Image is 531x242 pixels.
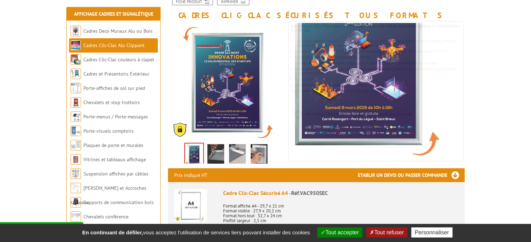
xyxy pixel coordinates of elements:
a: Chevalets et stop trottoirs [83,99,140,106]
a: Vitrines et tableaux affichage [83,156,146,163]
a: Chevalets conférence [83,213,128,220]
img: Cimaises et Accroches tableaux [71,183,81,193]
a: Cadres et Présentoirs Extérieur [83,71,149,77]
img: Cadre Clic-Clac Sécurisé A4 [174,189,207,222]
a: Suspension affiches par câbles [83,171,148,177]
img: Cadres Deco Muraux Alu ou Bois [71,26,81,36]
img: Plaques de porte et murales [71,140,81,150]
img: cadres_securise_clic_clac_vac950sec.jpg [168,23,286,140]
img: Porte-menus / Porte-messages [71,111,81,122]
img: Cadres et Présentoirs Extérieur [71,69,81,79]
img: vac950sec_03.jpg [251,144,267,166]
img: Cadres Clic-Clac Alu Clippant [71,40,81,50]
div: Cadre Clic-Clac Sécurisé A4 - [223,189,458,197]
a: [PERSON_NAME] et Accroches tableaux [71,185,146,205]
a: Cadres Clic-Clac couleurs à clapet [83,56,154,63]
a: Porte-menus / Porte-messages [83,114,148,120]
h3: Etablir un devis ou passer commande [358,168,465,182]
img: Chevalets conférence [71,211,81,222]
img: vac950sec_01.jpg [207,144,224,166]
img: Vitrines et tableaux affichage [71,154,81,165]
a: Affichage Cadres et Signalétique [74,11,153,17]
img: cadres_securise_clic_clac_vac950sec.jpg [185,143,203,165]
a: Supports de communication bois [83,199,154,205]
a: Cadres Clic-Clac Alu Clippant [83,42,145,48]
a: Porte-affiches de sol sur pied [83,85,145,91]
a: Porte-visuels comptoirs [83,128,134,134]
button: Tout refuser [366,227,407,237]
img: Porte-affiches de sol sur pied [71,83,81,93]
img: Suspension affiches par câbles [71,169,81,179]
img: Cadres Clic-Clac couleurs à clapet [71,54,81,65]
a: Plaques de porte et murales [83,142,143,148]
button: Personnaliser (fenêtre modale) [411,227,452,237]
span: Réf.VAC950SEC [291,189,328,196]
img: Chevalets et stop trottoirs [71,97,81,108]
img: vac950sec_02.jpg [229,144,246,166]
img: Porte-visuels comptoirs [71,126,81,136]
strong: En continuant de défiler, [82,229,143,235]
p: Format affiche A4 - 29,7 x 21 cm Format visible : 27,9 x 20,2 cm Format hors tout : 32,7 x 24 cm ... [223,199,458,238]
button: Tout accepter [317,227,362,237]
p: Prix indiqué HT [174,168,207,182]
a: Cadres Deco Muraux Alu ou Bois [83,28,153,34]
span: vous acceptez l'utilisation de services tiers pouvant installer des cookies [79,229,313,235]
